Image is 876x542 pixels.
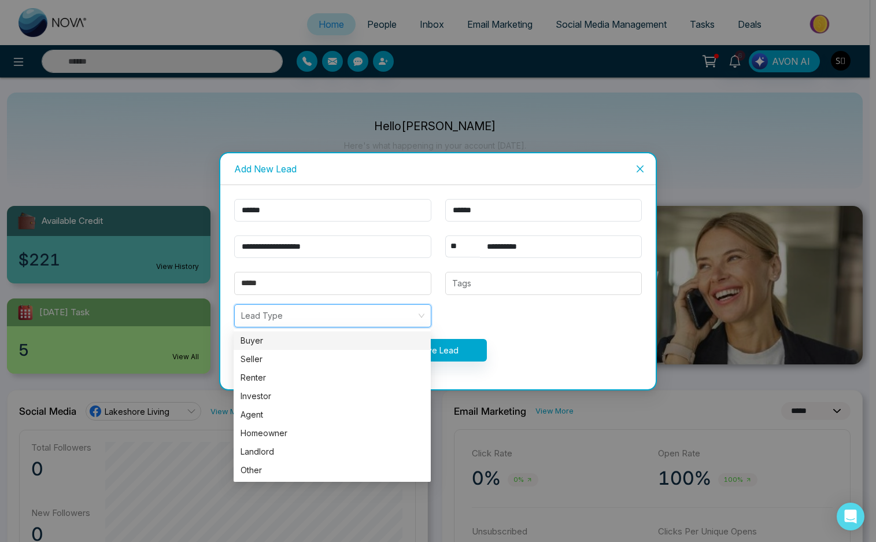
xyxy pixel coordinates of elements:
div: Agent [241,408,424,421]
div: Buyer [234,331,431,350]
div: Landlord [234,443,431,461]
button: Save Lead [389,339,487,362]
div: Add New Lead [234,163,642,175]
div: Landlord [241,445,424,458]
div: Renter [241,371,424,384]
div: Seller [241,353,424,366]
span: close [635,164,645,174]
button: Close [624,153,656,185]
div: Homeowner [234,424,431,443]
div: Homeowner [241,427,424,440]
div: Agent [234,405,431,424]
div: Other [234,461,431,480]
div: Seller [234,350,431,368]
div: Open Intercom Messenger [837,503,864,530]
div: Buyer [241,334,424,347]
div: Other [241,464,424,477]
div: Renter [234,368,431,387]
div: Investor [234,387,431,405]
div: Investor [241,390,424,403]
